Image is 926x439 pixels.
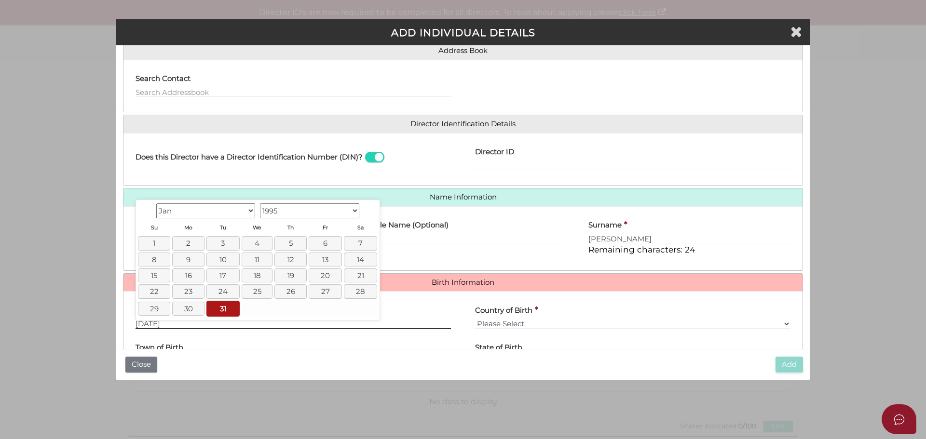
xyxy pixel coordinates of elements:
[274,253,307,266] a: 12
[138,253,170,266] a: 8
[206,268,240,282] a: 17
[588,244,695,254] span: Remaining characters: 24
[138,284,170,298] a: 22
[274,236,307,250] a: 5
[274,268,307,282] a: 19
[344,284,377,298] a: 28
[475,306,532,315] h4: Country of Birth
[184,225,192,231] span: Monday
[138,236,170,250] a: 1
[287,225,294,231] span: Thursday
[344,253,377,266] a: 14
[131,279,795,287] a: Birth Information
[138,302,170,316] a: 29
[362,221,449,229] h4: Middle Name (Optional)
[309,268,342,282] a: 20
[323,225,328,231] span: Friday
[172,302,204,316] a: 30
[136,319,451,329] input: dd/mm/yyyy
[242,253,272,266] a: 11
[151,225,158,231] span: Sunday
[220,225,226,231] span: Tuesday
[362,202,377,218] a: Next
[344,268,377,282] a: 21
[242,284,272,298] a: 25
[206,301,240,317] a: 31
[776,357,803,372] button: Add
[206,284,240,298] a: 24
[206,236,240,250] a: 3
[309,236,342,250] a: 6
[309,284,342,298] a: 27
[344,236,377,250] a: 7
[357,225,364,231] span: Saturday
[172,284,204,298] a: 23
[253,225,261,231] span: Wednesday
[206,253,240,266] a: 10
[172,253,204,266] a: 9
[588,221,622,229] h4: Surname
[138,202,153,218] a: Prev
[172,236,204,250] a: 2
[138,268,170,282] a: 15
[274,284,307,298] a: 26
[475,319,790,329] select: v
[172,268,204,282] a: 16
[242,268,272,282] a: 18
[475,344,522,352] h4: State of Birth
[136,344,183,352] h4: Town of Birth
[882,404,916,434] button: Open asap
[242,236,272,250] a: 4
[125,357,157,372] button: Close
[309,253,342,266] a: 13
[131,193,795,201] a: Name Information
